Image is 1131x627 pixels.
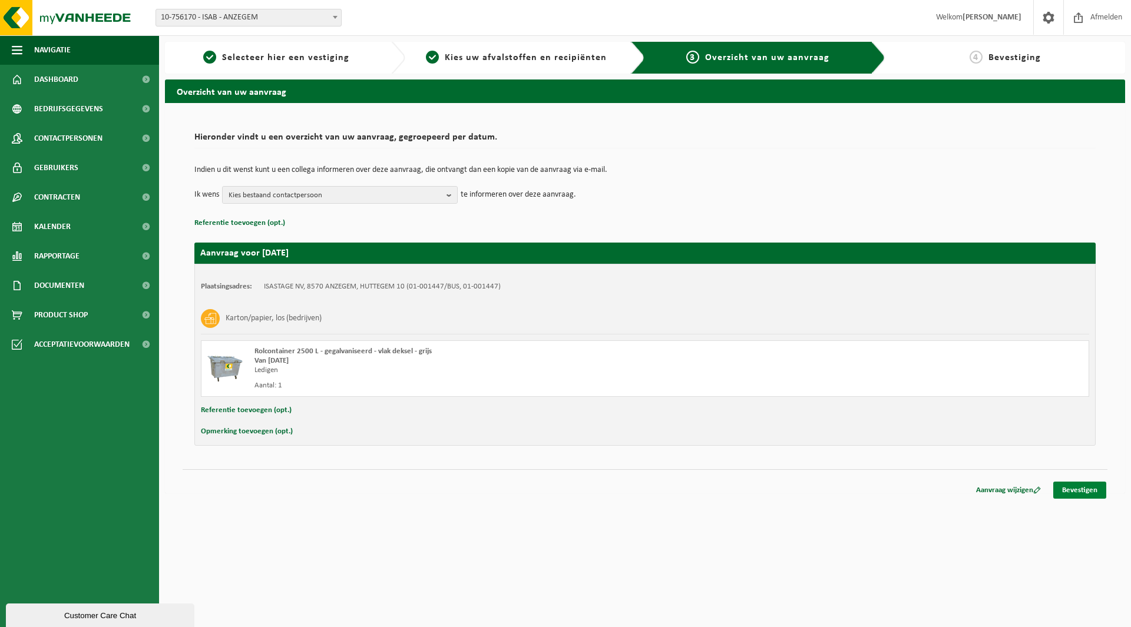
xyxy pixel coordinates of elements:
[222,53,349,62] span: Selecteer hier een vestiging
[201,403,292,418] button: Referentie toevoegen (opt.)
[264,282,501,291] td: ISASTAGE NV, 8570 ANZEGEM, HUTTEGEM 10 (01-001447/BUS, 01-001447)
[426,51,439,64] span: 2
[194,132,1096,148] h2: Hieronder vindt u een overzicht van uw aanvraag, gegroepeerd per datum.
[254,366,692,375] div: Ledigen
[963,13,1021,22] strong: [PERSON_NAME]
[34,241,80,271] span: Rapportage
[254,357,289,364] strong: Van [DATE]
[34,183,80,212] span: Contracten
[34,300,88,330] span: Product Shop
[229,187,442,204] span: Kies bestaand contactpersoon
[200,248,289,258] strong: Aanvraag voor [DATE]
[1053,482,1106,499] a: Bevestigen
[34,271,84,300] span: Documenten
[194,166,1096,174] p: Indien u dit wenst kunt u een collega informeren over deze aanvraag, die ontvangt dan een kopie v...
[34,153,78,183] span: Gebruikers
[34,124,102,153] span: Contactpersonen
[156,9,341,26] span: 10-756170 - ISAB - ANZEGEM
[254,381,692,390] div: Aantal: 1
[34,212,71,241] span: Kalender
[970,51,983,64] span: 4
[34,65,78,94] span: Dashboard
[165,79,1125,102] h2: Overzicht van uw aanvraag
[194,215,285,231] button: Referentie toevoegen (opt.)
[988,53,1041,62] span: Bevestiging
[34,330,130,359] span: Acceptatievoorwaarden
[411,51,622,65] a: 2Kies uw afvalstoffen en recipiënten
[34,35,71,65] span: Navigatie
[207,347,243,382] img: WB-2500-GAL-GY-01.png
[203,51,216,64] span: 1
[445,53,607,62] span: Kies uw afvalstoffen en recipiënten
[254,347,432,355] span: Rolcontainer 2500 L - gegalvaniseerd - vlak deksel - grijs
[967,482,1050,499] a: Aanvraag wijzigen
[686,51,699,64] span: 3
[201,283,252,290] strong: Plaatsingsadres:
[705,53,829,62] span: Overzicht van uw aanvraag
[171,51,382,65] a: 1Selecteer hier een vestiging
[226,309,322,328] h3: Karton/papier, los (bedrijven)
[156,9,342,26] span: 10-756170 - ISAB - ANZEGEM
[194,186,219,204] p: Ik wens
[201,424,293,439] button: Opmerking toevoegen (opt.)
[34,94,103,124] span: Bedrijfsgegevens
[222,186,458,204] button: Kies bestaand contactpersoon
[461,186,576,204] p: te informeren over deze aanvraag.
[6,601,197,627] iframe: chat widget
